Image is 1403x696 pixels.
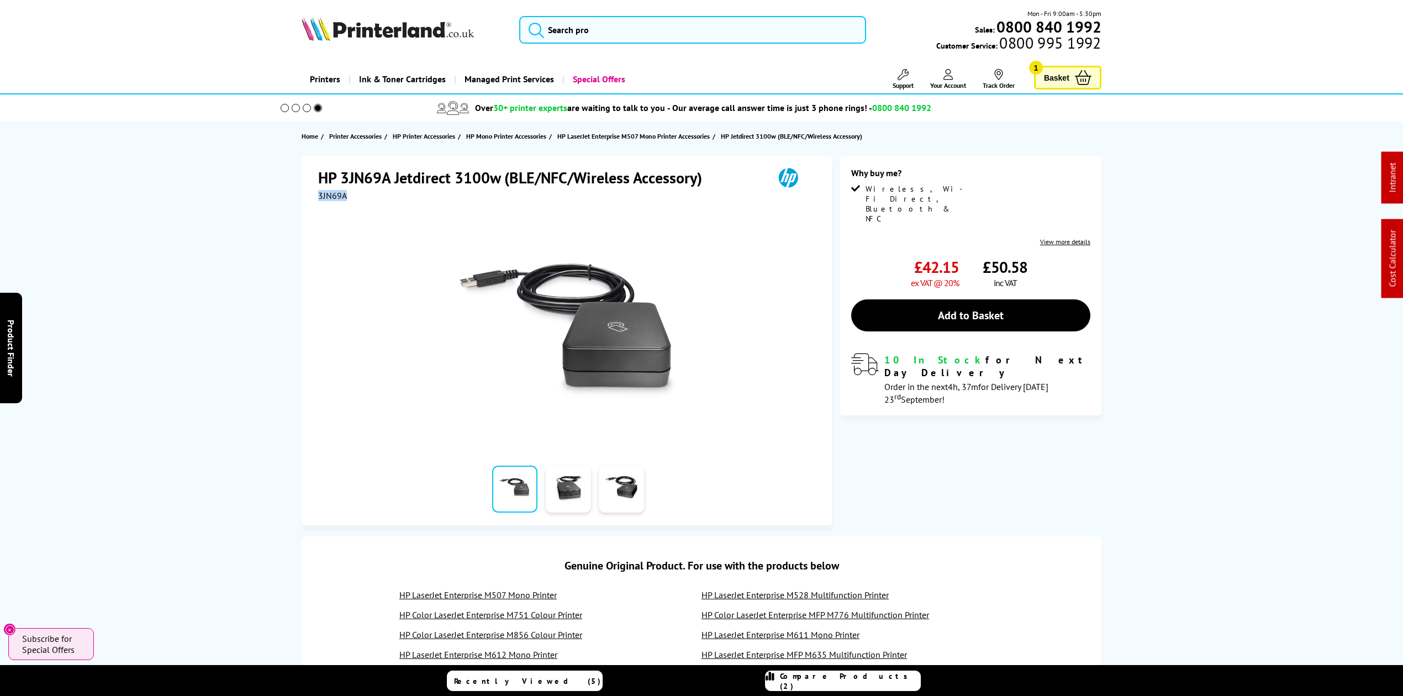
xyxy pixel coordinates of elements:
a: Recently Viewed (5) [447,671,603,691]
b: 0800 840 1992 [996,17,1101,37]
span: £50.58 [983,257,1027,277]
a: 0800 840 1992 [995,22,1101,32]
span: HP Printer Accessories [393,130,455,142]
a: Add to Basket [851,299,1090,331]
span: 3JN69A [318,190,347,201]
span: Basket [1044,70,1069,85]
span: Ink & Toner Cartridges [359,65,446,93]
a: Cost Calculator [1387,230,1398,287]
img: HP 3JN69A Jetdirect 3100w (BLE/NFC/Wireless Accessory) [460,223,677,440]
a: Managed Print Services [454,65,562,93]
a: HP Jetdirect 3100w (BLE/NFC/Wireless Accessory) [721,130,865,142]
a: Home [302,130,321,142]
span: Sales: [975,24,995,35]
sup: rd [894,392,901,402]
a: HP LaserJet Enterprise M507 Mono Printer [399,589,557,600]
div: Why buy me? [851,167,1090,184]
a: HP Color LaserJet Enterprise MFP M776 Multifunction Printer [701,609,929,620]
a: Special Offers [562,65,634,93]
span: HP LaserJet Enterprise M507 Mono Printer Accessories [557,130,710,142]
span: ex VAT @ 20% [911,277,959,288]
span: HP Mono Printer Accessories [466,130,546,142]
div: modal_delivery [851,354,1090,404]
a: Basket 1 [1034,66,1101,89]
span: Product Finder [6,320,17,377]
span: 0800 840 1992 [872,102,931,113]
a: HP Mono Printer Accessories [466,130,549,142]
a: Ink & Toner Cartridges [349,65,454,93]
span: 30+ printer experts [493,102,567,113]
a: HP LaserJet Enterprise M611 Mono Printer [701,629,859,640]
h1: HP 3JN69A Jetdirect 3100w (BLE/NFC/Wireless Accessory) [318,167,713,188]
span: Order in the next for Delivery [DATE] 23 September! [884,381,1048,405]
a: HP LaserJet Enterprise M528 Multifunction Printer [701,589,889,600]
input: Search pro [519,16,866,44]
span: Compare Products (2) [780,671,920,691]
span: £42.15 [914,257,959,277]
div: Genuine Original Product. For use with the products below [313,547,1090,584]
span: Customer Service: [936,38,1101,51]
span: 1 [1029,61,1043,75]
a: HP LaserJet Enterprise M507 Mono Printer Accessories [557,130,713,142]
span: Mon - Fri 9:00am - 5:30pm [1027,8,1101,19]
a: HP LaserJet Enterprise MFP M635 Multifunction Printer [701,649,907,660]
button: Close [3,623,16,636]
span: Wireless, Wi-Fi Direct, Bluetooth & NFC [866,184,968,224]
span: Printer Accessories [329,130,382,142]
span: Recently Viewed (5) [454,676,601,686]
a: Printers [302,65,349,93]
span: 4h, 37m [948,381,978,392]
span: Over are waiting to talk to you [475,102,665,113]
a: HP LaserJet Enterprise M612 Mono Printer [399,649,557,660]
span: inc VAT [994,277,1017,288]
a: HP Color LaserJet Enterprise M751 Colour Printer [399,609,582,620]
div: for Next Day Delivery [884,354,1090,379]
a: Your Account [930,69,966,89]
span: HP Jetdirect 3100w (BLE/NFC/Wireless Accessory) [721,130,862,142]
span: Your Account [930,81,966,89]
a: HP Color LaserJet Enterprise M856 Colour Printer [399,629,582,640]
a: Compare Products (2) [765,671,921,691]
a: View more details [1040,238,1090,246]
a: Track Order [983,69,1015,89]
a: Intranet [1387,163,1398,193]
a: Printerland Logo [302,17,505,43]
span: 10 In Stock [884,354,985,366]
a: Printer Accessories [329,130,384,142]
img: HP [763,167,814,188]
span: Support [893,81,914,89]
a: HP Printer Accessories [393,130,458,142]
span: Home [302,130,318,142]
span: 0800 995 1992 [998,38,1101,48]
img: Printerland Logo [302,17,474,41]
span: - Our average call answer time is just 3 phone rings! - [667,102,931,113]
a: Support [893,69,914,89]
span: Subscribe for Special Offers [22,633,83,655]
